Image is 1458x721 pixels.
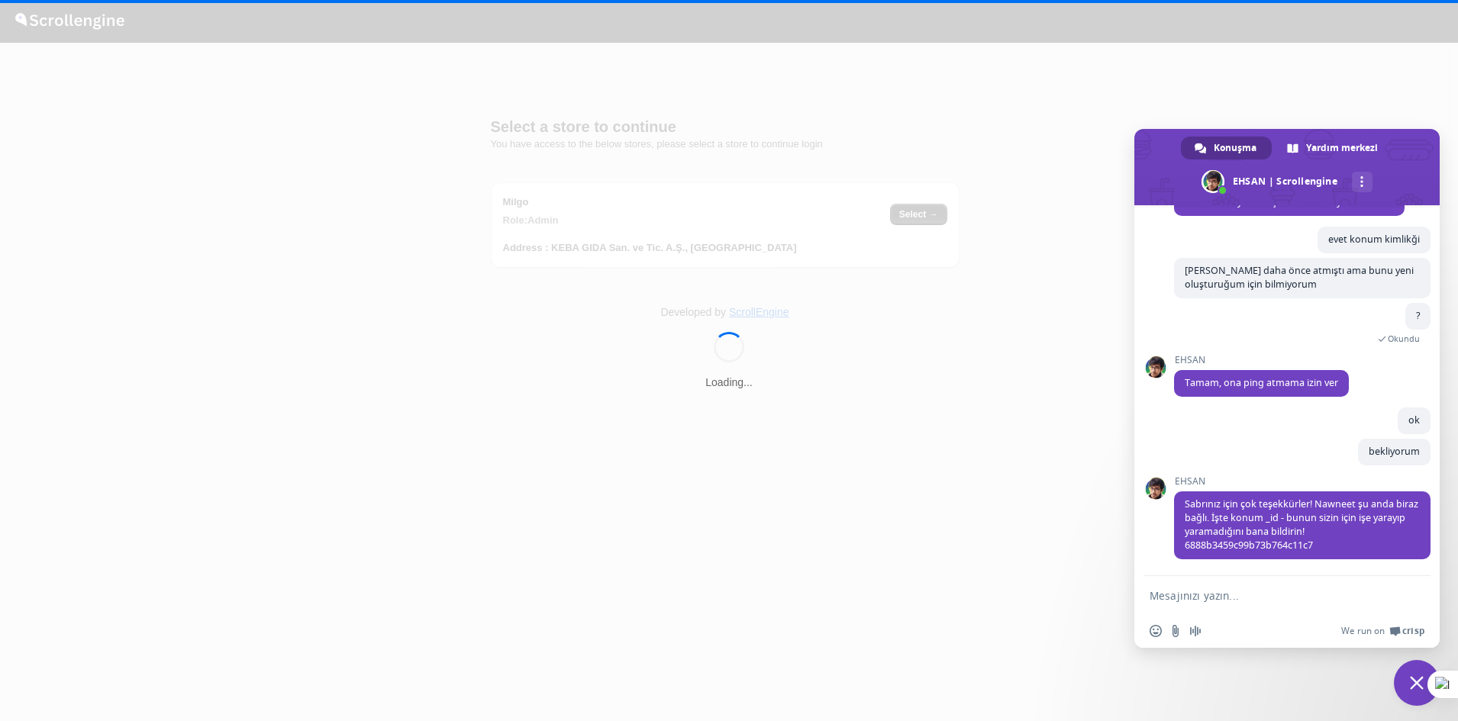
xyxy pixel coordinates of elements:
span: ok [1408,414,1420,426]
span: Sabrınız için çok teşekkürler! Nawneet şu anda biraz bağlı. İşte konum _id - bunun sizin için işe... [1185,497,1418,552]
a: We run onCrisp [1341,625,1424,637]
span: Loading... [705,375,753,390]
span: [PERSON_NAME] daha önce atmıştı ama bunu yeni oluşturuğum için bilmiyorum [1185,264,1414,291]
span: Konuşma [1214,137,1256,159]
span: Yardım merkezi [1306,137,1378,159]
span: Tamam, ona ping atmama izin ver [1185,376,1338,389]
span: Sesli mesaj kaydetme [1189,625,1202,637]
span: Okundu [1388,333,1420,344]
span: Dosya gönder [1169,625,1182,637]
a: Sohbeti kapat [1394,660,1440,706]
span: Emoji ekle [1150,625,1162,637]
span: ? [1416,309,1420,322]
span: EHSAN [1174,476,1431,487]
span: bekliyorum [1369,445,1420,458]
span: Crisp [1402,625,1424,637]
span: EHSAN [1174,355,1349,365]
textarea: Mesajınızı yazın... [1150,576,1394,614]
span: evet konum kimlikği [1328,233,1420,246]
a: Yardım merkezi [1273,137,1393,159]
span: We run on [1341,625,1385,637]
a: Konuşma [1181,137,1272,159]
